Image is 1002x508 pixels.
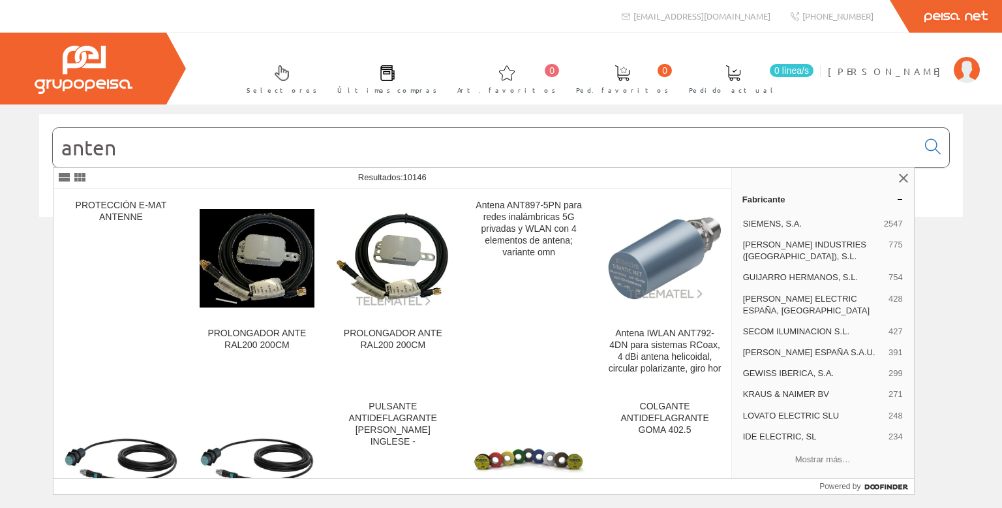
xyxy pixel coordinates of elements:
[888,410,903,422] span: 248
[189,189,324,390] a: PROLONGADOR ANTE RAL200 200CM PROLONGADOR ANTE RAL200 200CM
[545,64,559,77] span: 0
[770,64,813,77] span: 0 línea/s
[888,326,903,338] span: 427
[743,293,883,317] span: [PERSON_NAME] ELECTRIC ESPAÑA, [GEOGRAPHIC_DATA]
[633,10,770,22] span: [EMAIL_ADDRESS][DOMAIN_NAME]
[326,189,461,390] a: PROLONGADOR ANTE RAL200 200CM PROLONGADOR ANTE RAL200 200CM
[888,239,903,262] span: 775
[247,84,317,97] span: Selectores
[64,200,178,223] div: PROTECCIÓN E-MAT ANTENNE
[743,326,883,338] span: SECOM ILUMINACION S.L.
[53,189,189,390] a: PROTECCIÓN E-MAT ANTENNE
[743,218,879,230] span: SIEMENS, S.A.
[658,64,672,77] span: 0
[888,368,903,379] span: 299
[576,84,669,97] span: Ped. favoritos
[743,239,883,262] span: [PERSON_NAME] INDUSTRIES ([GEOGRAPHIC_DATA]), S.L.
[676,54,817,102] a: 0 línea/s Pedido actual
[336,209,450,308] img: PROLONGADOR ANTE RAL200 200CM
[472,200,586,259] div: Antena ANT897-5PN para redes inalámbricas 5G privadas y WLAN con 4 elementos de antena; variante omn
[39,233,963,244] div: © Grupo Peisa
[743,389,883,400] span: KRAUS & NAIMER BV
[358,172,427,182] span: Resultados:
[337,84,437,97] span: Últimas compras
[200,328,314,351] div: PROLONGADOR ANTE RAL200 200CM
[53,128,917,167] input: Buscar...
[888,293,903,317] span: 428
[888,431,903,443] span: 234
[888,272,903,283] span: 754
[884,218,903,230] span: 2547
[607,328,721,375] div: Antena IWLAN ANT792-4DN para sistemas RCoax, 4 dBi antena helicoidal, circular polarizante, giro hor
[743,347,883,358] span: [PERSON_NAME] ESPAÑA S.A.U.
[336,401,450,448] div: PULSANTE ANTIDEFLAGRANTE [PERSON_NAME] INGLESE -
[737,449,909,470] button: Mostrar más…
[743,368,883,379] span: GEWISS IBERICA, S.A.
[457,84,556,97] span: Art. favoritos
[607,401,721,436] div: COLGANTE ANTIDEFLAGRANTE GOMA 402.5
[828,65,947,78] span: [PERSON_NAME]
[819,481,860,492] span: Powered by
[802,10,873,22] span: [PHONE_NUMBER]
[336,328,450,351] div: PROLONGADOR ANTE RAL200 200CM
[743,272,883,283] span: GUIJARRO HERMANOS, S.L.
[689,84,778,97] span: Pedido actual
[828,54,980,67] a: [PERSON_NAME]
[324,54,444,102] a: Últimas compras
[819,479,914,494] a: Powered by
[607,216,721,300] img: Antena IWLAN ANT792-4DN para sistemas RCoax, 4 dBi antena helicoidal, circular polarizante, giro hor
[64,437,178,483] img: MOBY E, antena ANT18 variante especial con conector de antena M8 IP 65, -25 a +70 ºC, dimensiones M1
[200,437,314,483] img: MOBY E, antena ANT18 variante especial con conector de antena M8, IP 65, -25 a +70 ºC, dimensiones M
[234,54,324,102] a: Selectores
[743,431,883,443] span: IDE ELECTRIC, SL
[403,172,427,182] span: 10146
[732,189,914,210] a: Fabricante
[200,209,314,308] img: PROLONGADOR ANTE RAL200 200CM
[743,410,883,422] span: LOVATO ELECTRIC SLU
[888,347,903,358] span: 391
[35,46,132,94] img: Grupo Peisa
[461,189,596,390] a: Antena ANT897-5PN para redes inalámbricas 5G privadas y WLAN con 4 elementos de antena; variante omn
[888,389,903,400] span: 271
[597,189,732,390] a: Antena IWLAN ANT792-4DN para sistemas RCoax, 4 dBi antena helicoidal, circular polarizante, giro ...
